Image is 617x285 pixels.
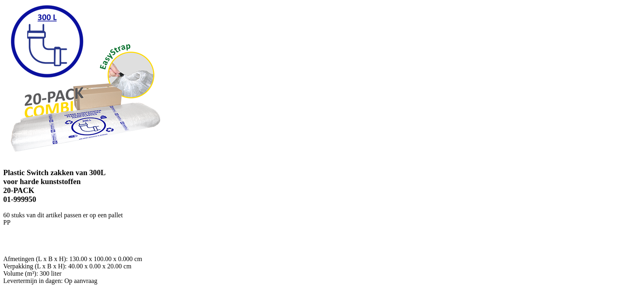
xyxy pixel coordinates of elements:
span: Levertermijn in dagen: [3,277,63,284]
span: Volume (m³): [3,270,38,277]
div: PP [3,219,614,226]
span: Afmetingen (L x B x H): [3,255,68,262]
span: Verpakking (L x B x H): [3,263,67,270]
span: 300 liter [40,270,62,277]
span: 40.00 x 0.00 x 20.00 cm [68,263,131,270]
span: Op aanvraag [64,277,97,284]
span: 130.00 x 100.00 x 0.000 cm [69,255,142,262]
h3: Plastic Switch zakken van 300L voor harde kunststoffen 20-PACK [3,168,614,204]
div: 60 stuks van dit artikel passen er op een pallet [3,212,614,226]
span: 01-999950 [3,195,36,204]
